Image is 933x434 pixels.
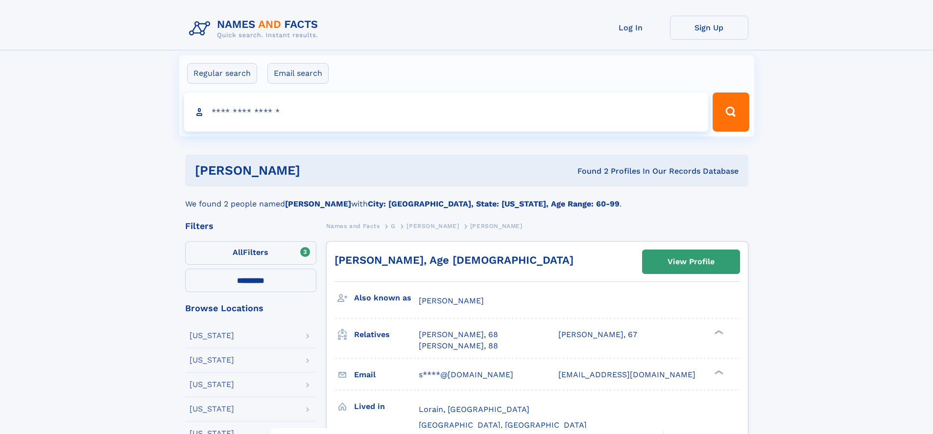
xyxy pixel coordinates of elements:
[190,332,234,340] div: [US_STATE]
[713,92,749,132] button: Search Button
[190,381,234,388] div: [US_STATE]
[326,220,380,232] a: Names and Facts
[190,405,234,413] div: [US_STATE]
[470,223,523,229] span: [PERSON_NAME]
[391,223,396,229] span: G
[184,92,709,132] input: search input
[267,63,329,84] label: Email search
[185,304,316,313] div: Browse Locations
[335,254,574,266] a: [PERSON_NAME], Age [DEMOGRAPHIC_DATA]
[187,63,257,84] label: Regular search
[419,296,484,305] span: [PERSON_NAME]
[185,16,326,42] img: Logo Names and Facts
[558,329,637,340] a: [PERSON_NAME], 67
[712,369,724,375] div: ❯
[712,329,724,336] div: ❯
[190,356,234,364] div: [US_STATE]
[670,16,748,40] a: Sign Up
[558,370,695,379] span: [EMAIL_ADDRESS][DOMAIN_NAME]
[419,405,529,414] span: Lorain, [GEOGRAPHIC_DATA]
[391,220,396,232] a: G
[354,326,419,343] h3: Relatives
[439,166,739,177] div: Found 2 Profiles In Our Records Database
[185,241,316,265] label: Filters
[354,398,419,415] h3: Lived in
[592,16,670,40] a: Log In
[643,250,740,274] a: View Profile
[354,290,419,306] h3: Also known as
[285,199,351,208] b: [PERSON_NAME]
[185,222,316,230] div: Filters
[419,341,498,351] a: [PERSON_NAME], 88
[668,251,715,273] div: View Profile
[368,199,620,208] b: City: [GEOGRAPHIC_DATA], State: [US_STATE], Age Range: 60-99
[233,248,243,257] span: All
[407,220,459,232] a: [PERSON_NAME]
[419,420,587,430] span: [GEOGRAPHIC_DATA], [GEOGRAPHIC_DATA]
[354,366,419,383] h3: Email
[195,164,439,177] h1: [PERSON_NAME]
[419,329,498,340] a: [PERSON_NAME], 68
[185,186,748,210] div: We found 2 people named with .
[407,223,459,229] span: [PERSON_NAME]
